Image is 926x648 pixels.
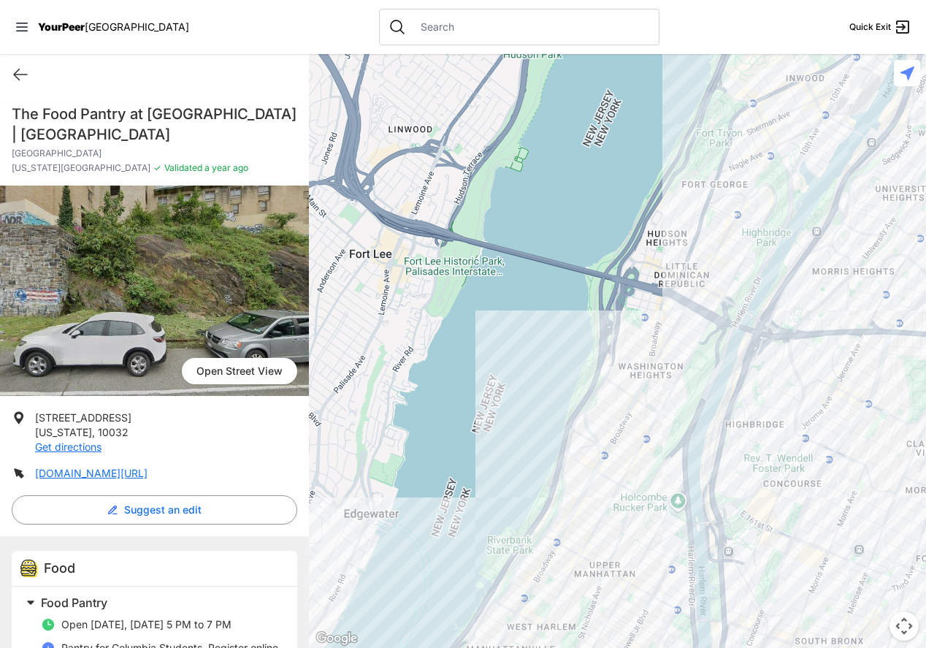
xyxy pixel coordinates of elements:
[153,162,161,174] span: ✓
[124,503,202,517] span: Suggest an edit
[35,426,92,438] span: [US_STATE]
[38,20,85,33] span: YourPeer
[412,20,650,34] input: Search
[35,441,102,453] a: Get directions
[889,611,919,641] button: Map camera controls
[92,426,95,438] span: ,
[202,162,248,173] span: a year ago
[12,162,150,174] span: [US_STATE][GEOGRAPHIC_DATA]
[12,495,297,525] button: Suggest an edit
[85,20,189,33] span: [GEOGRAPHIC_DATA]
[313,629,361,648] img: Google
[44,560,75,576] span: Food
[313,629,361,648] a: Open this area in Google Maps (opens a new window)
[35,411,131,424] span: [STREET_ADDRESS]
[12,104,297,145] h1: The Food Pantry at [GEOGRAPHIC_DATA] | [GEOGRAPHIC_DATA]
[61,618,231,630] span: Open [DATE], [DATE] 5 PM to 7 PM
[41,595,107,610] span: Food Pantry
[164,162,202,173] span: Validated
[309,54,926,648] div: Manhattan
[182,358,297,384] span: Open Street View
[38,23,189,31] a: YourPeer[GEOGRAPHIC_DATA]
[12,148,297,159] p: [GEOGRAPHIC_DATA]
[35,467,148,479] a: [DOMAIN_NAME][URL]
[849,18,911,36] a: Quick Exit
[849,21,891,33] span: Quick Exit
[98,426,129,438] span: 10032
